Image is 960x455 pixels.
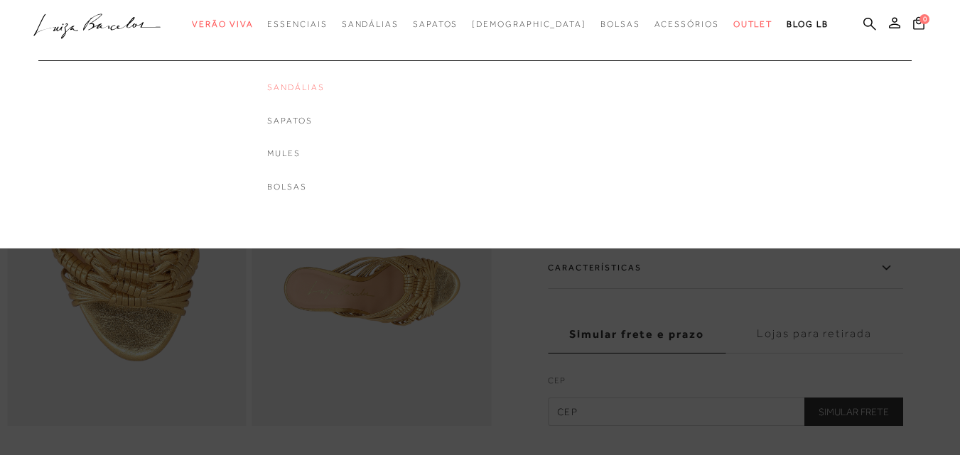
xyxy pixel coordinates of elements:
[733,19,773,29] span: Outlet
[267,11,327,38] a: categoryNavScreenReaderText
[267,148,324,160] a: noSubCategoriesText
[654,19,719,29] span: Acessórios
[267,82,324,94] a: noSubCategoriesText
[342,11,399,38] a: categoryNavScreenReaderText
[733,11,773,38] a: categoryNavScreenReaderText
[472,19,586,29] span: [DEMOGRAPHIC_DATA]
[267,181,324,193] a: noSubCategoriesText
[909,16,929,35] button: 0
[472,11,586,38] a: noSubCategoriesText
[192,11,253,38] a: categoryNavScreenReaderText
[654,11,719,38] a: categoryNavScreenReaderText
[600,11,640,38] a: categoryNavScreenReaderText
[267,19,327,29] span: Essenciais
[192,19,253,29] span: Verão Viva
[787,11,828,38] a: BLOG LB
[413,11,458,38] a: categoryNavScreenReaderText
[787,19,828,29] span: BLOG LB
[342,19,399,29] span: Sandálias
[600,19,640,29] span: Bolsas
[413,19,458,29] span: Sapatos
[919,14,929,24] span: 0
[267,115,324,127] a: noSubCategoriesText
